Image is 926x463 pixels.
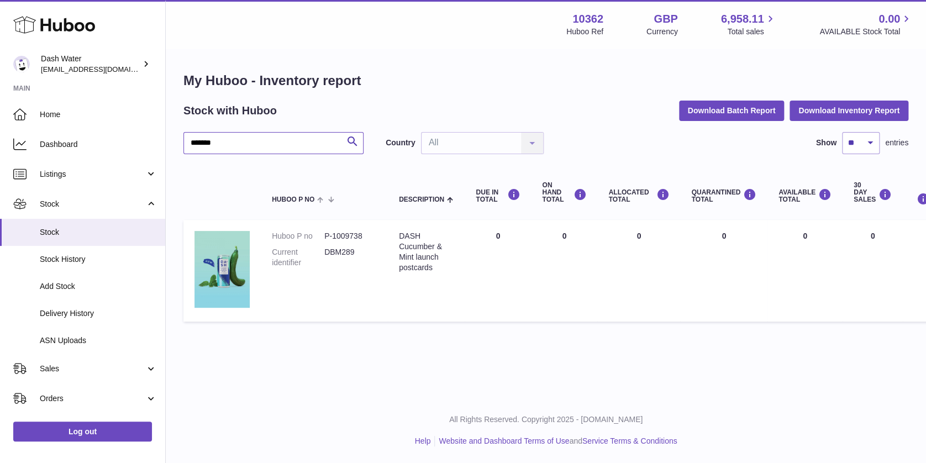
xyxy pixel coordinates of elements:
span: ASN Uploads [40,335,157,346]
div: 30 DAY SALES [854,182,892,204]
span: Description [399,196,444,203]
div: ON HAND Total [542,182,586,204]
button: Download Inventory Report [790,101,908,120]
img: bea@dash-water.com [13,56,30,72]
span: Dashboard [40,139,157,150]
span: 6,958.11 [721,12,764,27]
img: product image [194,231,250,308]
td: 0 [843,220,903,322]
span: 0.00 [878,12,900,27]
span: Total sales [727,27,776,37]
a: Log out [13,422,152,441]
dt: Huboo P no [272,231,324,241]
span: Orders [40,393,145,404]
td: 0 [597,220,680,322]
div: AVAILABLE Total [778,188,832,203]
label: Country [386,138,415,148]
span: Home [40,109,157,120]
a: Website and Dashboard Terms of Use [439,436,569,445]
a: Service Terms & Conditions [582,436,677,445]
span: Sales [40,364,145,374]
span: Stock History [40,254,157,265]
dd: DBM289 [324,247,377,268]
h1: My Huboo - Inventory report [183,72,908,90]
a: 6,958.11 Total sales [721,12,777,37]
div: DASH Cucumber & Mint launch postcards [399,231,454,273]
span: Huboo P no [272,196,314,203]
button: Download Batch Report [679,101,785,120]
div: ALLOCATED Total [608,188,669,203]
span: Listings [40,169,145,180]
span: entries [885,138,908,148]
div: DUE IN TOTAL [476,188,520,203]
a: Help [415,436,431,445]
div: Currency [646,27,678,37]
span: Stock [40,199,145,209]
span: Stock [40,227,157,238]
a: 0.00 AVAILABLE Stock Total [819,12,913,37]
td: 0 [767,220,843,322]
span: Delivery History [40,308,157,319]
strong: 10362 [572,12,603,27]
label: Show [816,138,836,148]
p: All Rights Reserved. Copyright 2025 - [DOMAIN_NAME] [175,414,917,425]
span: [EMAIL_ADDRESS][DOMAIN_NAME] [41,65,162,73]
div: Huboo Ref [566,27,603,37]
dd: P-1009738 [324,231,377,241]
div: Dash Water [41,54,140,75]
span: Add Stock [40,281,157,292]
dt: Current identifier [272,247,324,268]
span: AVAILABLE Stock Total [819,27,913,37]
span: 0 [722,231,726,240]
div: QUARANTINED Total [691,188,756,203]
td: 0 [531,220,597,322]
h2: Stock with Huboo [183,103,277,118]
li: and [435,436,677,446]
td: 0 [465,220,531,322]
strong: GBP [654,12,677,27]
